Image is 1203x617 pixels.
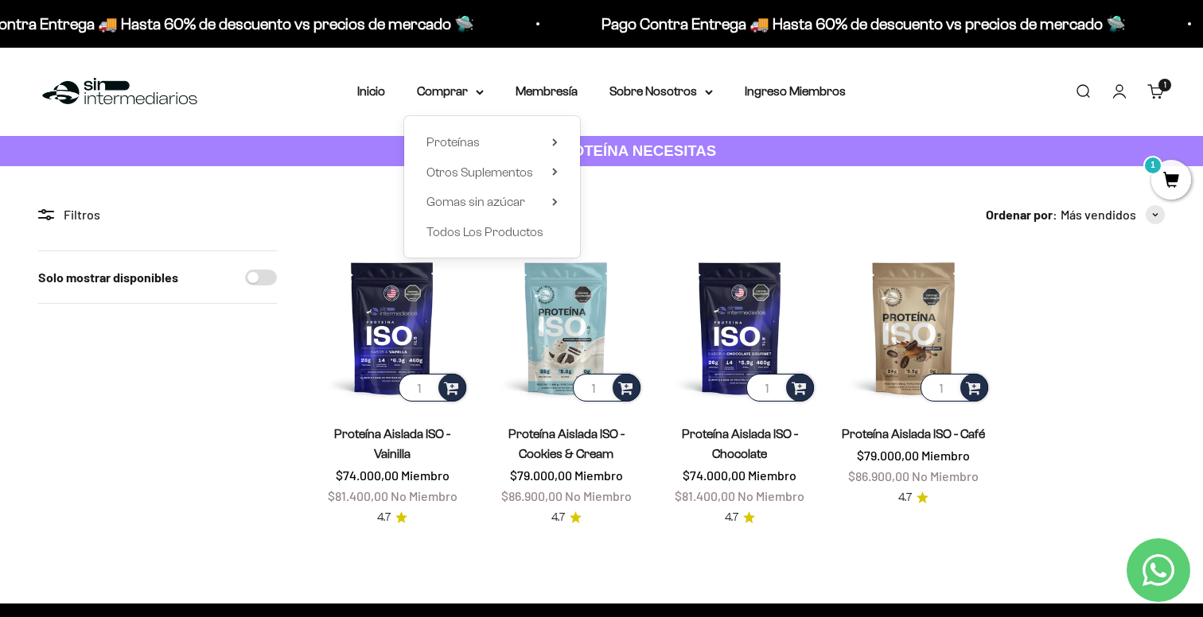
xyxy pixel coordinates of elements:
[377,509,407,526] a: 4.74.7 de 5.0 estrellas
[745,84,846,98] a: Ingreso Miembros
[738,488,804,503] span: No Miembro
[336,468,399,483] span: $74.000,00
[357,84,385,98] a: Inicio
[38,204,277,225] div: Filtros
[725,509,738,526] span: 4.7
[609,81,713,102] summary: Sobre Nosotros
[417,81,484,102] summary: Comprar
[748,468,796,483] span: Miembro
[725,509,755,526] a: 4.74.7 de 5.0 estrellas
[426,192,558,212] summary: Gomas sin azúcar
[426,132,558,153] summary: Proteínas
[898,489,929,506] a: 4.74.7 de 5.0 estrellas
[574,468,623,483] span: Miembro
[391,488,457,503] span: No Miembro
[1164,81,1166,89] span: 1
[565,488,632,503] span: No Miembro
[898,489,912,506] span: 4.7
[508,427,625,460] a: Proteína Aislada ISO - Cookies & Cream
[1143,156,1162,175] mark: 1
[334,427,450,460] a: Proteína Aislada ISO - Vainilla
[986,204,1057,225] span: Ordenar por:
[328,488,388,503] span: $81.400,00
[1151,173,1191,190] a: 1
[426,162,558,183] summary: Otros Suplementos
[1061,204,1136,225] span: Más vendidos
[377,509,391,526] span: 4.7
[426,165,533,179] span: Otros Suplementos
[848,468,909,483] span: $86.900,00
[487,142,717,159] strong: CUANTA PROTEÍNA NECESITAS
[912,468,979,483] span: No Miembro
[426,225,543,239] span: Todos Los Productos
[510,468,572,483] span: $79.000,00
[598,11,1122,37] p: Pago Contra Entrega 🚚 Hasta 60% de descuento vs precios de mercado 🛸
[842,427,985,440] a: Proteína Aislada ISO - Café
[426,195,525,208] span: Gomas sin azúcar
[1061,204,1165,225] button: Más vendidos
[857,448,919,463] span: $79.000,00
[683,468,746,483] span: $74.000,00
[426,222,558,243] a: Todos Los Productos
[551,509,565,526] span: 4.7
[516,84,578,98] a: Membresía
[675,488,735,503] span: $81.400,00
[401,468,450,483] span: Miembro
[426,135,480,149] span: Proteínas
[38,267,178,288] label: Solo mostrar disponibles
[682,427,798,460] a: Proteína Aislada ISO - Chocolate
[921,448,970,463] span: Miembro
[501,488,563,503] span: $86.900,00
[551,509,582,526] a: 4.74.7 de 5.0 estrellas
